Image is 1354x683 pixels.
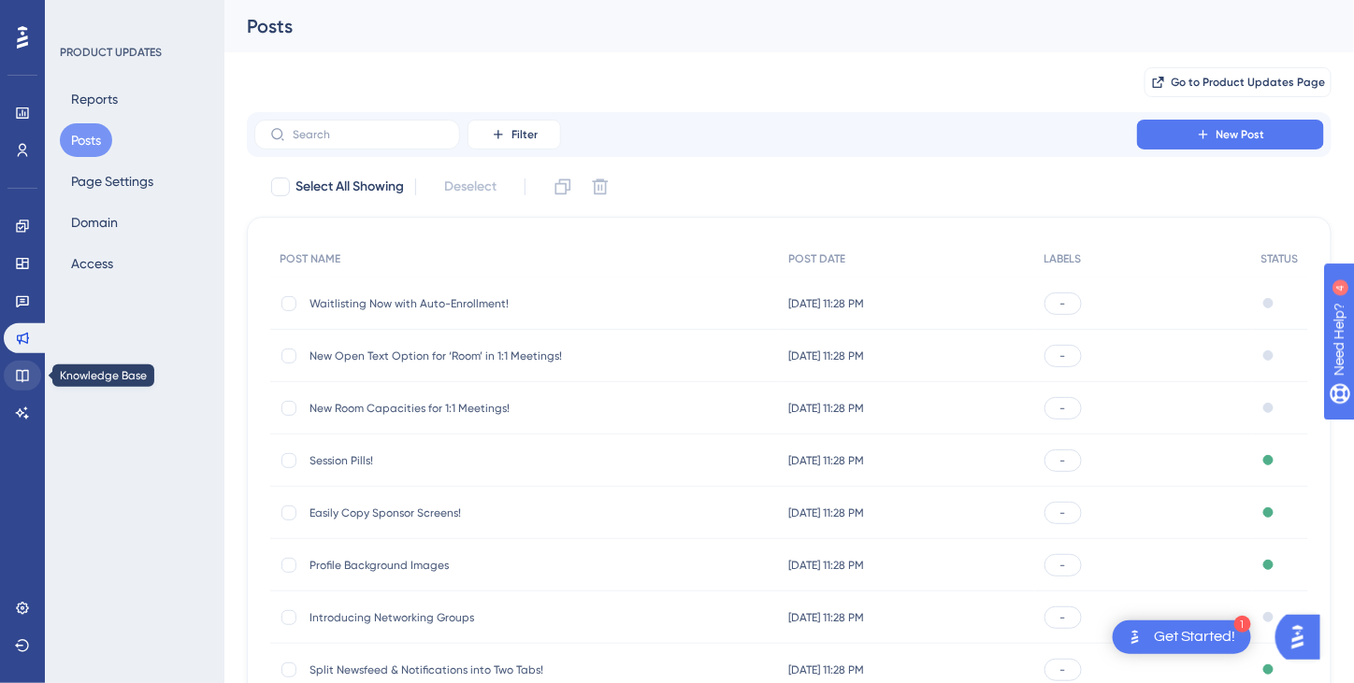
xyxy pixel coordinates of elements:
[293,128,444,141] input: Search
[1060,349,1066,363] span: -
[1154,627,1236,647] div: Get Started!
[60,206,129,239] button: Domain
[1060,296,1066,311] span: -
[788,296,864,311] span: [DATE] 11:28 PM
[1137,120,1324,149] button: New Post
[1217,127,1265,142] span: New Post
[1060,453,1066,468] span: -
[1060,662,1066,677] span: -
[1234,616,1251,633] div: 1
[788,610,864,625] span: [DATE] 11:28 PM
[788,349,864,363] span: [DATE] 11:28 PM
[1124,626,1146,648] img: launcher-image-alternative-text
[60,164,165,198] button: Page Settings
[247,13,1285,39] div: Posts
[468,120,561,149] button: Filter
[310,401,609,416] span: New Room Capacities for 1:1 Meetings!
[310,662,609,677] span: Split Newsfeed & Notifications into Two Tabs!
[1060,401,1066,416] span: -
[1060,505,1066,520] span: -
[1113,620,1251,654] div: Open Get Started! checklist, remaining modules: 1
[310,558,609,573] span: Profile Background Images
[310,296,609,311] span: Waitlisting Now with Auto-Enrollment!
[788,558,864,573] span: [DATE] 11:28 PM
[1060,610,1066,625] span: -
[511,127,538,142] span: Filter
[788,401,864,416] span: [DATE] 11:28 PM
[310,610,609,625] span: Introducing Networking Groups
[60,247,124,280] button: Access
[310,453,609,468] span: Session Pills!
[427,170,513,204] button: Deselect
[1060,558,1066,573] span: -
[1172,75,1326,90] span: Go to Product Updates Page
[788,251,845,266] span: POST DATE
[310,349,609,363] span: New Open Text Option for ‘Room’ in 1:1 Meetings!
[60,82,129,116] button: Reports
[60,45,162,60] div: PRODUCT UPDATES
[788,453,864,468] span: [DATE] 11:28 PM
[444,176,497,198] span: Deselect
[788,505,864,520] span: [DATE] 11:28 PM
[310,505,609,520] span: Easily Copy Sponsor Screens!
[1261,251,1299,266] span: STATUS
[1044,251,1082,266] span: LABELS
[788,662,864,677] span: [DATE] 11:28 PM
[280,251,340,266] span: POST NAME
[295,176,404,198] span: Select All Showing
[130,9,136,24] div: 4
[1145,67,1332,97] button: Go to Product Updates Page
[60,123,112,157] button: Posts
[44,5,117,27] span: Need Help?
[1275,609,1332,665] iframe: UserGuiding AI Assistant Launcher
